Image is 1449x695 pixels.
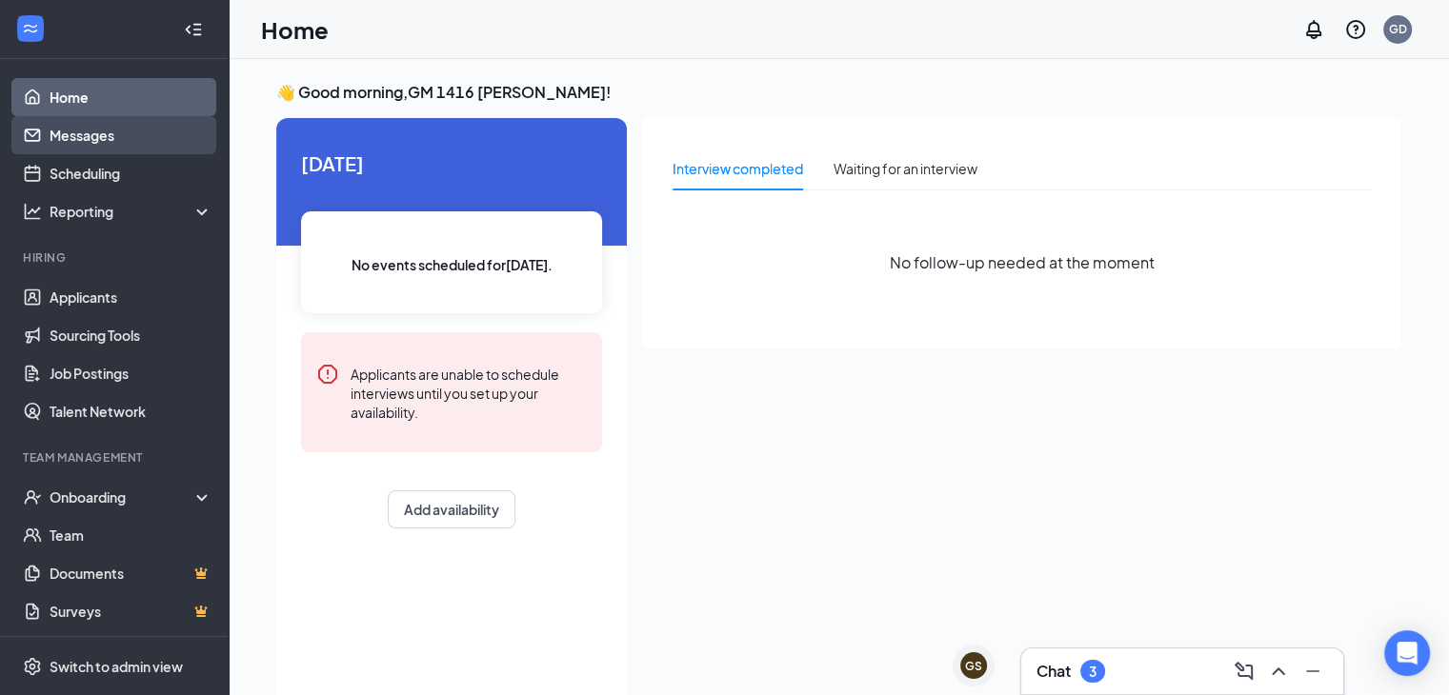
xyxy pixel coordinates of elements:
button: Minimize [1298,656,1328,686]
a: Messages [50,116,212,154]
a: Applicants [50,278,212,316]
button: ComposeMessage [1229,656,1259,686]
div: Interview completed [673,158,803,179]
svg: ChevronUp [1267,660,1290,683]
div: Waiting for an interview [834,158,977,179]
svg: Settings [23,657,42,676]
button: ChevronUp [1263,656,1294,686]
a: Talent Network [50,392,212,430]
div: Team Management [23,449,209,466]
a: DocumentsCrown [50,554,212,592]
a: Job Postings [50,354,212,392]
svg: Minimize [1301,660,1324,683]
button: Add availability [388,490,515,528]
div: Onboarding [50,487,196,506]
div: GS [965,658,982,674]
div: Reporting [50,202,213,221]
span: No events scheduled for [DATE] . [352,254,553,275]
div: Hiring [23,249,209,266]
h3: 👋 Good morning, GM 1416 [PERSON_NAME] ! [276,82,1401,103]
span: No follow-up needed at the moment [890,250,1155,274]
span: [DATE] [301,149,602,178]
svg: Analysis [23,202,42,221]
div: Applicants are unable to schedule interviews until you set up your availability. [351,363,587,422]
svg: WorkstreamLogo [21,19,40,38]
a: Team [50,516,212,554]
div: Open Intercom Messenger [1384,630,1430,676]
a: Scheduling [50,154,212,192]
a: Sourcing Tools [50,316,212,354]
svg: UserCheck [23,487,42,506]
h1: Home [261,13,329,46]
svg: Error [316,363,339,386]
div: 3 [1089,664,1097,680]
div: Switch to admin view [50,657,183,676]
a: SurveysCrown [50,592,212,630]
a: Home [50,78,212,116]
svg: Notifications [1302,18,1325,41]
svg: ComposeMessage [1233,660,1256,683]
svg: QuestionInfo [1344,18,1367,41]
svg: Collapse [184,20,203,39]
h3: Chat [1036,661,1071,682]
div: GD [1389,21,1407,37]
